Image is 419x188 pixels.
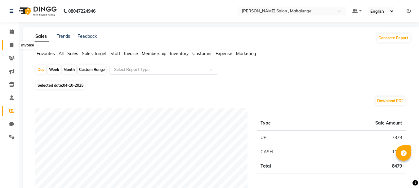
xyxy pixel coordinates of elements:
td: UPI [257,130,312,145]
span: Membership [142,51,166,56]
button: Generate Report [377,34,410,42]
td: 7379 [312,130,406,145]
div: Day [36,65,46,74]
a: Trends [57,33,70,39]
span: Staff [110,51,120,56]
span: Marketing [236,51,256,56]
span: 04-10-2025 [63,83,83,88]
div: Month [62,65,76,74]
img: logo [16,2,58,20]
b: 08047224946 [68,2,96,20]
div: Week [47,65,61,74]
div: Invoice [20,42,35,49]
td: CASH [257,145,312,159]
div: Custom Range [78,65,106,74]
span: Selected date: [36,81,85,89]
span: Sales Target [82,51,107,56]
td: 8479 [312,159,406,173]
td: 1100 [312,145,406,159]
span: Expense [216,51,232,56]
span: Customer [192,51,212,56]
a: Feedback [78,33,97,39]
span: Sales [67,51,78,56]
th: Type [257,116,312,131]
span: Favorites [37,51,55,56]
th: Sale Amount [312,116,406,131]
span: Inventory [170,51,189,56]
td: Total [257,159,312,173]
span: Invoice [124,51,138,56]
a: Sales [33,31,49,42]
button: Download PDF [376,97,405,105]
span: All [59,51,64,56]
